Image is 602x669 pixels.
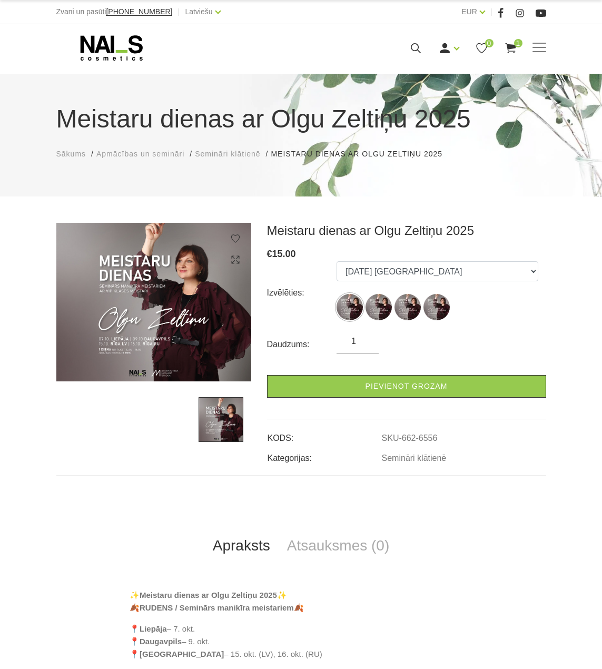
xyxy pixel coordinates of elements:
[56,223,251,381] img: ...
[56,150,86,158] span: Sākums
[96,149,184,160] a: Apmācības un semināri
[130,623,472,661] p: 📍 – 7. okt. 📍 – 9. okt. 📍 – 15. okt. (LV), 16. okt. (RU)
[267,284,337,301] div: Izvēlēties:
[195,149,260,160] a: Semināri klātienē
[96,150,184,158] span: Apmācības un semināri
[504,42,517,55] a: 1
[337,294,363,320] img: ...
[394,294,421,320] img: ...
[177,5,180,18] span: |
[106,7,172,16] span: [PHONE_NUMBER]
[56,5,173,18] div: Zvani un pasūti
[267,249,272,259] span: €
[140,637,182,646] strong: Daugavpils
[279,528,398,563] a: Atsauksmes (0)
[140,603,294,612] strong: RUDENS / Seminārs manikīra meistariem
[267,425,381,445] td: KODS:
[485,39,494,47] span: 0
[56,100,546,138] h1: Meistaru dienas ar Olgu Zeltiņu 2025
[267,223,546,239] h3: Meistaru dienas ar Olgu Zeltiņu 2025
[140,650,224,658] strong: [GEOGRAPHIC_DATA]
[267,375,546,398] a: Pievienot grozam
[382,454,447,463] a: Semināri klātienē
[382,434,438,443] a: SKU-662-6556
[267,336,337,353] div: Daudzums:
[140,591,277,599] strong: Meistaru dienas ar Olgu Zeltiņu 2025
[490,5,492,18] span: |
[272,249,296,259] span: 15.00
[106,8,172,16] a: [PHONE_NUMBER]
[130,589,472,614] p: ✨ ✨ 🍂 🍂
[56,149,86,160] a: Sākums
[204,528,279,563] a: Apraksts
[267,445,381,465] td: Kategorijas:
[461,5,477,18] a: EUR
[185,5,212,18] a: Latviešu
[423,294,450,320] img: ...
[475,42,488,55] a: 0
[514,39,522,47] span: 1
[195,150,260,158] span: Semināri klātienē
[140,624,167,633] strong: Liepāja
[271,149,453,160] li: Meistaru dienas ar Olgu Zeltiņu 2025
[199,397,243,442] img: ...
[366,294,392,320] img: ...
